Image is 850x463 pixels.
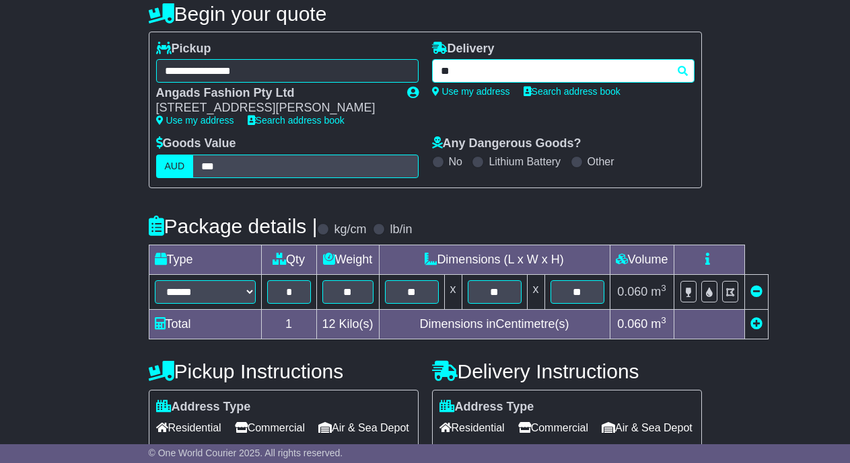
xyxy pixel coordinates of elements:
h4: Package details | [149,215,318,237]
td: Weight [316,245,379,274]
a: Remove this item [750,285,763,298]
a: Search address book [524,86,621,97]
td: Dimensions (L x W x H) [379,245,610,274]
h4: Delivery Instructions [432,360,702,382]
label: Address Type [156,400,251,415]
label: No [449,155,462,168]
a: Search address book [248,115,345,126]
h4: Pickup Instructions [149,360,419,382]
span: 0.060 [617,285,647,298]
td: 1 [261,309,316,339]
label: Address Type [439,400,534,415]
span: Air & Sea Depot [318,417,409,438]
a: Add new item [750,317,763,331]
td: Type [149,245,261,274]
label: Goods Value [156,136,236,151]
label: Delivery [432,42,495,56]
div: Angads Fashion Pty Ltd [156,86,394,101]
div: [STREET_ADDRESS][PERSON_NAME] [156,101,394,116]
span: © One World Courier 2025. All rights reserved. [149,448,343,458]
h4: Begin your quote [149,3,702,25]
td: Total [149,309,261,339]
span: 12 [322,317,336,331]
label: kg/cm [334,222,366,237]
label: Any Dangerous Goods? [432,136,581,151]
span: Commercial [518,417,588,438]
span: Commercial [235,417,305,438]
a: Use my address [156,115,234,126]
sup: 3 [661,315,666,325]
td: Qty [261,245,316,274]
label: AUD [156,155,194,178]
label: Lithium Battery [489,155,561,168]
span: Residential [439,417,505,438]
td: x [444,274,462,309]
td: Kilo(s) [316,309,379,339]
label: Pickup [156,42,211,56]
span: m [651,285,666,298]
td: Dimensions in Centimetre(s) [379,309,610,339]
span: m [651,317,666,331]
td: x [527,274,544,309]
a: Use my address [432,86,510,97]
td: Volume [610,245,674,274]
span: 0.060 [617,317,647,331]
span: Residential [156,417,221,438]
sup: 3 [661,283,666,293]
label: Other [588,155,614,168]
span: Air & Sea Depot [602,417,693,438]
label: lb/in [390,222,412,237]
